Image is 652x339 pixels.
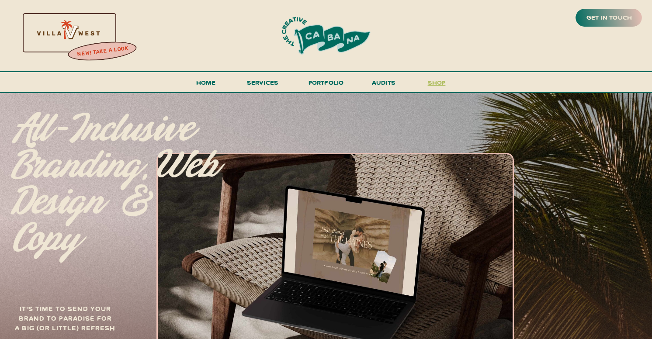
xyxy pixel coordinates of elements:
a: services [244,77,281,93]
span: services [247,78,279,86]
a: Home [192,77,219,93]
a: get in touch [585,12,634,24]
a: portfolio [305,77,347,93]
a: new! take a look [67,43,139,60]
p: All-inclusive branding, web design & copy [12,111,221,235]
h3: It's time to send your brand to paradise for a big (or little) refresh [13,304,117,337]
a: shop [416,77,458,92]
a: audits [371,77,397,92]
